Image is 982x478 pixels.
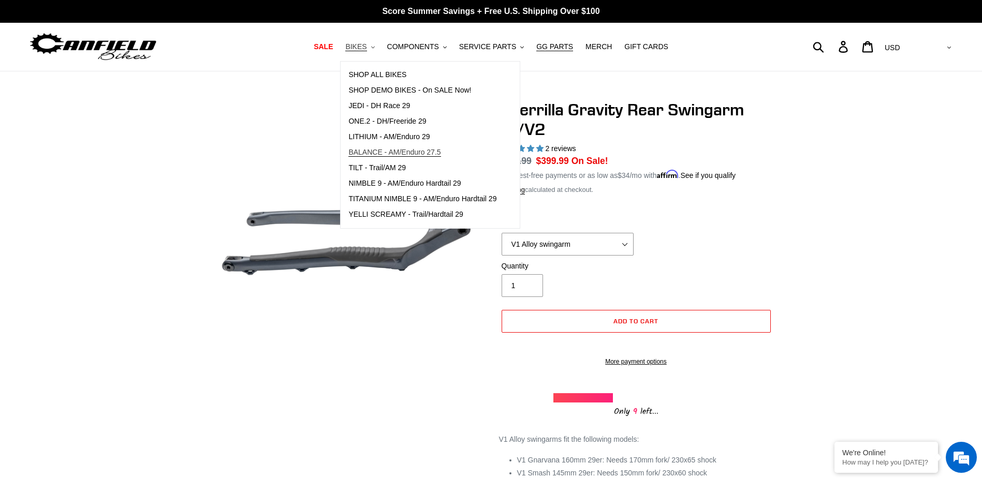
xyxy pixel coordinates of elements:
a: SHOP DEMO BIKES - On SALE Now! [341,83,504,98]
div: Minimize live chat window [170,5,195,30]
span: SHOP DEMO BIKES - On SALE Now! [348,86,471,95]
span: Affirm [657,170,679,178]
img: Canfield Bikes [28,31,158,63]
div: We're Online! [842,449,930,457]
span: SALE [314,42,333,51]
p: How may I help you today? [842,458,930,466]
a: MERCH [580,40,617,54]
li: V1 Gnarvana 160mm 29er: Needs 170mm fork/ 230x65 shock [517,455,773,466]
input: Search [818,35,845,58]
span: COMPONENTS [387,42,439,51]
span: GIFT CARDS [624,42,668,51]
button: SERVICE PARTS [454,40,529,54]
span: MERCH [585,42,612,51]
span: BALANCE - AM/Enduro 27.5 [348,148,441,157]
label: Style [502,219,634,230]
span: 5.00 stars [499,144,546,153]
p: 4 interest-free payments or as low as /mo with . [499,168,736,181]
s: $499.99 [499,156,532,166]
span: $399.99 [536,156,569,166]
a: TILT - Trail/AM 29 [341,160,504,176]
a: SHOP ALL BIKES [341,67,504,83]
span: We're online! [60,130,143,235]
span: TITANIUM NIMBLE 9 - AM/Enduro Hardtail 29 [348,195,496,203]
h1: Guerrilla Gravity Rear Swingarm V1/V2 [499,100,773,140]
a: JEDI - DH Race 29 [341,98,504,114]
a: BALANCE - AM/Enduro 27.5 [341,145,504,160]
a: YELLI SCREAMY - Trail/Hardtail 29 [341,207,504,222]
div: Only left... [553,402,719,419]
span: GG PARTS [536,42,573,51]
img: d_696896380_company_1647369064580_696896380 [33,52,59,78]
div: calculated at checkout. [499,185,773,195]
textarea: Type your message and hit 'Enter' [5,282,197,319]
span: BIKES [345,42,367,51]
span: JEDI - DH Race 29 [348,101,410,110]
label: Quantity [502,261,634,272]
a: More payment options [502,357,771,366]
p: V1 Alloy swingarms fit the following models: [499,434,773,445]
span: LITHIUM - AM/Enduro 29 [348,132,430,141]
a: GG PARTS [531,40,578,54]
span: 2 reviews [545,144,576,153]
div: Chat with us now [69,58,189,71]
a: NIMBLE 9 - AM/Enduro Hardtail 29 [341,176,504,191]
a: GIFT CARDS [619,40,673,54]
a: SALE [309,40,338,54]
span: ONE.2 - DH/Freeride 29 [348,117,426,126]
span: Add to cart [613,317,658,325]
span: On Sale! [571,154,608,168]
span: NIMBLE 9 - AM/Enduro Hardtail 29 [348,179,461,188]
span: $34 [618,171,629,180]
button: COMPONENTS [382,40,452,54]
div: Navigation go back [11,57,27,72]
a: TITANIUM NIMBLE 9 - AM/Enduro Hardtail 29 [341,191,504,207]
a: LITHIUM - AM/Enduro 29 [341,129,504,145]
button: Add to cart [502,310,771,333]
span: YELLI SCREAMY - Trail/Hardtail 29 [348,210,463,219]
a: See if you qualify - Learn more about Affirm Financing (opens in modal) [680,171,736,180]
span: 9 [630,405,640,418]
a: ONE.2 - DH/Freeride 29 [341,114,504,129]
button: BIKES [340,40,379,54]
span: SHOP ALL BIKES [348,70,406,79]
span: TILT - Trail/AM 29 [348,163,406,172]
span: SERVICE PARTS [459,42,516,51]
